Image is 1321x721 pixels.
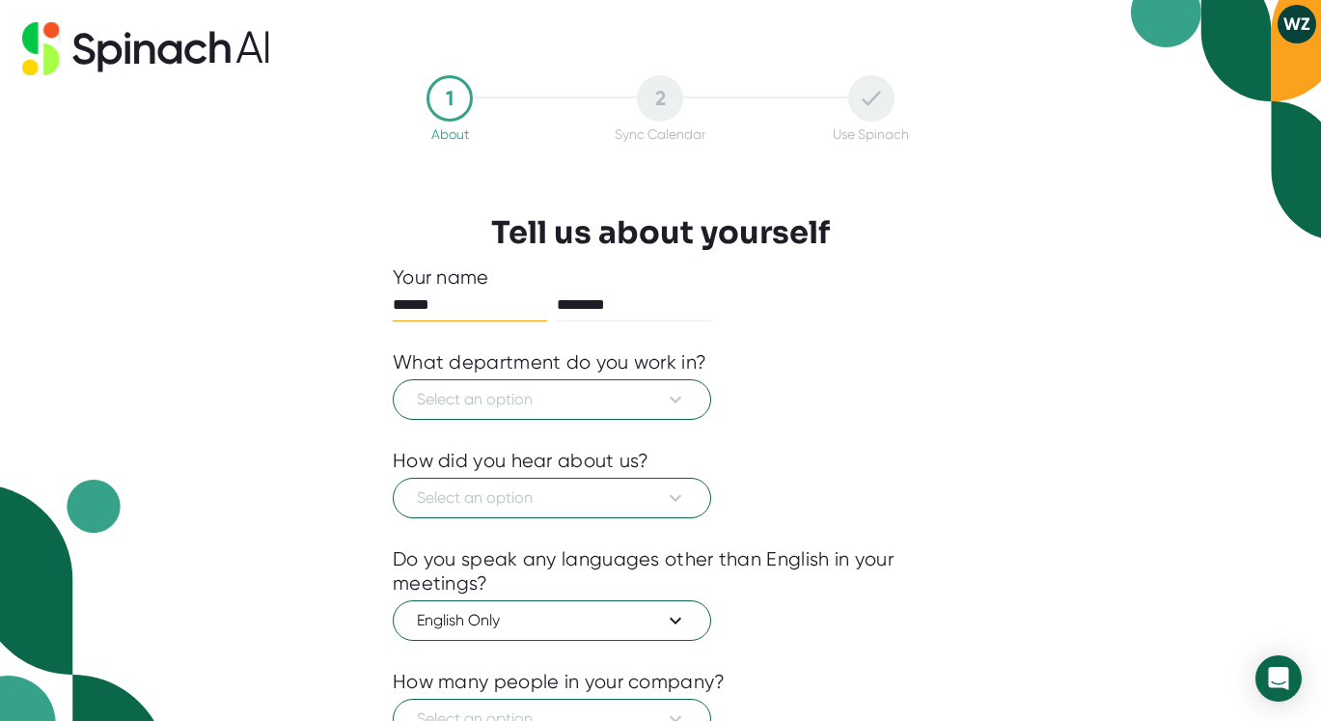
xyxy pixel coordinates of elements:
[393,265,928,290] div: Your name
[393,547,928,596] div: Do you speak any languages other than English in your meetings?
[1255,655,1302,702] div: Open Intercom Messenger
[393,449,649,473] div: How did you hear about us?
[417,609,687,632] span: English Only
[637,75,683,122] div: 2
[417,486,687,510] span: Select an option
[393,478,711,518] button: Select an option
[431,126,469,142] div: About
[1278,5,1316,43] button: WZ
[393,350,706,374] div: What department do you work in?
[393,600,711,641] button: English Only
[427,75,473,122] div: 1
[393,670,726,694] div: How many people in your company?
[417,388,687,411] span: Select an option
[833,126,909,142] div: Use Spinach
[615,126,705,142] div: Sync Calendar
[491,214,830,251] h3: Tell us about yourself
[393,379,711,420] button: Select an option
